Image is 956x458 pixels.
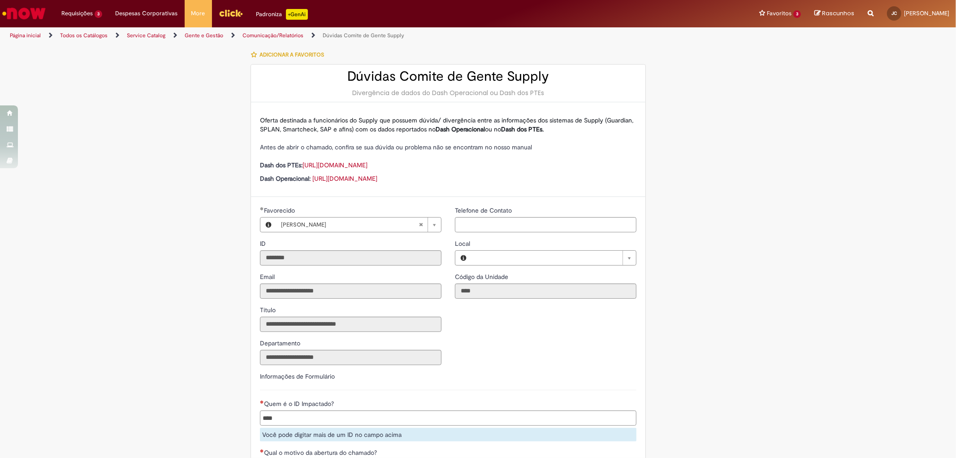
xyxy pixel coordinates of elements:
span: Somente leitura - Email [260,273,277,281]
span: More [191,9,205,18]
input: Título [260,317,441,332]
label: Somente leitura - Departamento [260,339,302,348]
a: [PERSON_NAME]Limpar campo Favorecido [277,218,441,232]
span: Favoritos [767,9,792,18]
label: Informações de Formulário [260,372,335,380]
a: [URL][DOMAIN_NAME] [312,174,377,183]
span: Necessários [260,449,264,453]
span: Antes de abrir o chamado, confira se sua dúvida ou problema não se encontram no nosso manual [260,143,532,151]
span: 3 [95,10,102,18]
label: Somente leitura - ID [260,239,268,248]
span: Telefone de Contato [455,206,514,214]
span: Necessários [260,400,264,404]
a: Limpar campo Local [472,251,636,265]
img: click_logo_yellow_360x200.png [219,6,243,20]
input: Email [260,284,441,299]
strong: Dash dos PTEs. [501,125,544,133]
button: Adicionar a Favoritos [251,45,329,64]
button: Favorecido, Visualizar este registro Julia Maciel Calazans [260,218,277,232]
img: ServiceNow [1,4,47,22]
a: Todos os Catálogos [60,32,108,39]
h2: Dúvidas Comite de Gente Supply [260,69,636,84]
ul: Trilhas de página [7,27,631,44]
span: [PERSON_NAME] [904,9,949,17]
div: Você pode digitar mais de um ID no campo acima [260,428,636,441]
a: Página inicial [10,32,41,39]
span: Somente leitura - Código da Unidade [455,273,510,281]
span: JC [891,10,897,16]
span: Adicionar a Favoritos [260,51,324,58]
div: Padroniza [256,9,308,20]
input: Código da Unidade [455,284,636,299]
span: Somente leitura - Título [260,306,277,314]
span: Obrigatório Preenchido [260,207,264,210]
a: Dúvidas Comite de Gente Supply [323,32,404,39]
span: Despesas Corporativas [116,9,178,18]
input: Telefone de Contato [455,217,636,232]
span: Requisições [61,9,93,18]
span: Local [455,240,472,248]
span: Qual o motivo da abertura do chamado? [264,449,379,457]
a: Rascunhos [814,9,854,18]
span: Favorecido, Julia Maciel Calazans [264,206,297,214]
label: Somente leitura - Email [260,272,277,281]
strong: Dash Operacional [436,125,485,133]
a: Comunicação/Relatórios [242,32,303,39]
strong: Dash Operacional: [260,174,311,183]
label: Somente leitura - Título [260,305,277,314]
span: 3 [793,10,801,18]
button: Local, Visualizar este registro [455,251,472,265]
strong: Dash dos PTEs: [260,161,303,169]
a: [URL][DOMAIN_NAME] [303,161,368,169]
abbr: Limpar campo Favorecido [414,218,428,232]
label: Somente leitura - Código da Unidade [455,272,510,281]
input: Departamento [260,350,441,365]
a: Gente e Gestão [185,32,223,39]
span: [PERSON_NAME] [281,218,419,232]
span: Quem é o ID Impactado? [264,400,336,408]
span: Rascunhos [822,9,854,17]
input: ID [260,250,441,266]
p: +GenAi [286,9,308,20]
div: Divergência de dados do Dash Operacional ou Dash dos PTEs [260,88,636,97]
a: Service Catalog [127,32,165,39]
span: Somente leitura - ID [260,240,268,248]
span: Oferta destinada a funcionários do Supply que possuem dúvida/ divergência entre as informações do... [260,116,633,133]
